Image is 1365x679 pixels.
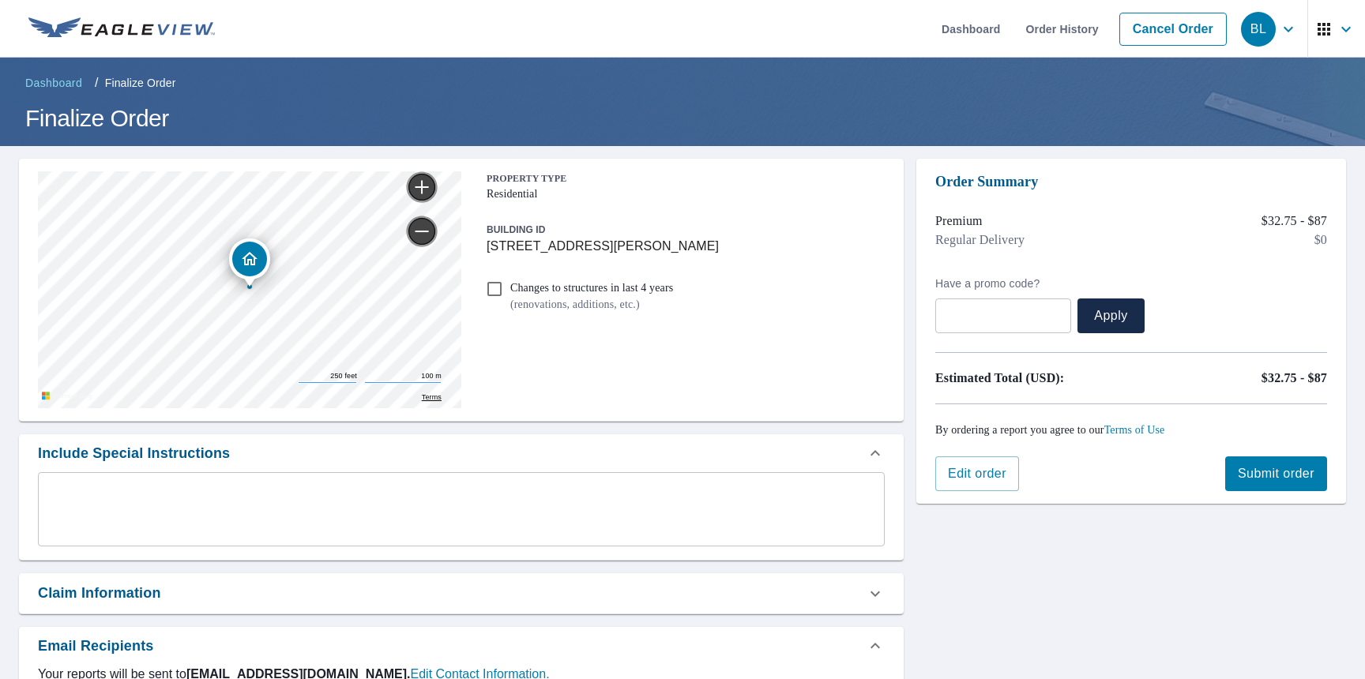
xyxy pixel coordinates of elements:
a: Cancel Order [1119,13,1227,46]
a: Dashboard [19,70,88,96]
span: Edit order [948,465,1006,482]
div: BL [1241,12,1276,47]
span: Submit order [1238,465,1314,482]
label: Have a promo code? [935,276,1071,291]
p: Premium [935,212,983,231]
li: / [95,73,99,92]
p: Regular Delivery [935,231,1025,249]
div: Email Recipients [19,627,904,665]
nav: breadcrumb [19,70,1346,96]
span: Dashboard [25,75,82,91]
p: BUILDING ID [487,224,546,235]
a: Current Level 17, Zoom Out [406,216,438,247]
a: Current Level 17, Zoom In [406,171,438,203]
div: Claim Information [19,573,904,613]
p: Estimated Total (USD): [935,369,1131,388]
p: [STREET_ADDRESS][PERSON_NAME] [487,237,878,256]
button: Apply [1077,298,1145,333]
p: ( renovations, additions, etc. ) [510,296,673,313]
a: Terms of Use [1104,424,1165,436]
p: Residential [487,186,878,202]
h1: Finalize Order [19,102,1346,134]
p: Changes to structures in last 4 years [510,279,673,296]
img: EV Logo [28,17,215,41]
p: Order Summary [935,171,1327,193]
p: PROPERTY TYPE [487,171,878,186]
div: Include Special Instructions [19,434,904,472]
p: Finalize Order [105,75,176,91]
div: Dropped pin, building 1, Residential property, 600 Davis St Austin, TX 78701 [229,238,270,287]
p: By ordering a report you agree to our [935,423,1327,437]
div: Email Recipients [38,636,153,657]
div: Claim Information [38,583,161,604]
span: Apply [1090,307,1132,324]
button: Edit order [935,456,1019,491]
button: Submit order [1225,456,1327,491]
p: $32.75 - $87 [1262,369,1327,388]
p: $0 [1314,231,1327,249]
a: Terms [422,392,442,403]
div: Include Special Instructions [38,443,230,464]
p: $32.75 - $87 [1262,212,1327,231]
